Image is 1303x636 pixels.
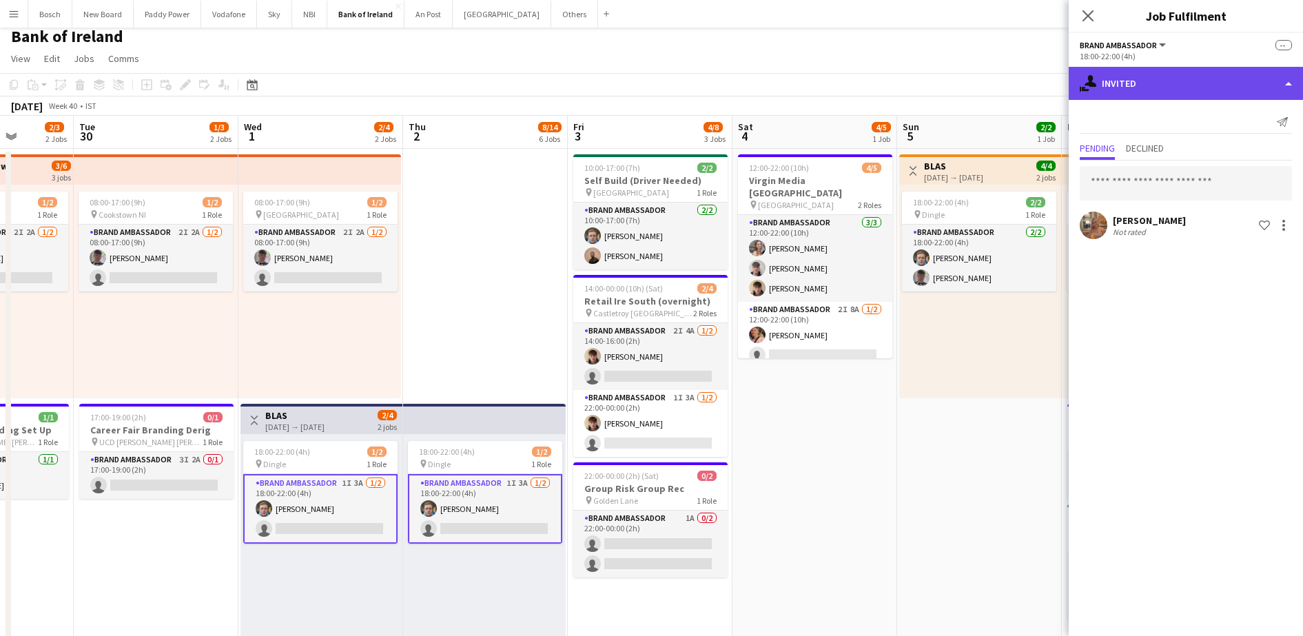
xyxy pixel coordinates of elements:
[68,50,100,68] a: Jobs
[573,203,728,269] app-card-role: Brand Ambassador2/210:00-17:00 (7h)[PERSON_NAME][PERSON_NAME]
[571,128,584,144] span: 3
[1067,192,1221,291] app-job-card: 08:00-18:00 (10h)2/2 Dingle1 RoleBrand Ambassador2/208:00-18:00 (10h)[PERSON_NAME][PERSON_NAME]
[254,447,310,457] span: 18:00-22:00 (4h)
[103,50,145,68] a: Comms
[1126,143,1164,153] span: Declined
[367,209,387,220] span: 1 Role
[1067,424,1222,436] h3: Career Fair Set Up
[901,128,919,144] span: 5
[1113,214,1186,227] div: [PERSON_NAME]
[209,122,229,132] span: 1/3
[749,163,809,173] span: 12:00-22:00 (10h)
[453,1,551,28] button: [GEOGRAPHIC_DATA]
[697,283,717,294] span: 2/4
[77,128,95,144] span: 30
[573,511,728,577] app-card-role: Brand Ambassador1A0/222:00-00:00 (2h)
[697,495,717,506] span: 1 Role
[1067,452,1222,499] app-card-role: Brand Ambassador1I2A0/107:00-09:00 (2h)
[419,447,475,457] span: 18:00-22:00 (4h)
[79,404,234,499] app-job-card: 17:00-19:00 (2h)0/1Career Fair Branding Derig UCD [PERSON_NAME] [PERSON_NAME]1 RoleBrand Ambassad...
[697,163,717,173] span: 2/2
[738,174,892,199] h3: Virgin Media [GEOGRAPHIC_DATA]
[1067,504,1222,619] div: 10:00-17:00 (7h)2/2Self Build (Driver Needed) [GEOGRAPHIC_DATA]1 RoleBrand Ambassador2/210:00-17:...
[99,437,203,447] span: UCD [PERSON_NAME] [PERSON_NAME]
[254,197,310,207] span: 08:00-17:00 (9h)
[72,1,134,28] button: New Board
[1036,171,1056,183] div: 2 jobs
[203,437,223,447] span: 1 Role
[903,121,919,133] span: Sun
[573,174,728,187] h3: Self Build (Driver Needed)
[90,197,145,207] span: 08:00-17:00 (9h)
[736,128,753,144] span: 4
[1080,143,1115,153] span: Pending
[1067,404,1222,499] app-job-card: 07:00-09:00 (2h)0/1Career Fair Set Up The Helix, [GEOGRAPHIC_DATA]1 RoleBrand Ambassador1I2A0/107...
[902,225,1056,291] app-card-role: Brand Ambassador2/218:00-22:00 (4h)[PERSON_NAME][PERSON_NAME]
[738,302,892,369] app-card-role: Brand Ambassador2I8A1/212:00-22:00 (10h)[PERSON_NAME]
[1067,553,1222,619] app-card-role: Brand Ambassador2/210:00-17:00 (7h)[PERSON_NAME][PERSON_NAME]
[573,462,728,577] app-job-card: 22:00-00:00 (2h) (Sat)0/2Group Risk Group Rec Golden Lane1 RoleBrand Ambassador1A0/222:00-00:00 (2h)
[593,187,669,198] span: [GEOGRAPHIC_DATA]
[203,412,223,422] span: 0/1
[1275,40,1292,50] span: --
[862,163,881,173] span: 4/5
[378,410,397,420] span: 2/4
[573,390,728,457] app-card-role: Brand Ambassador1I3A1/222:00-00:00 (2h)[PERSON_NAME]
[1065,128,1085,144] span: 6
[538,122,562,132] span: 8/14
[551,1,598,28] button: Others
[6,50,36,68] a: View
[367,447,387,457] span: 1/2
[242,128,262,144] span: 1
[1080,40,1157,50] span: Brand Ambassador
[409,121,426,133] span: Thu
[758,200,834,210] span: [GEOGRAPHIC_DATA]
[573,323,728,390] app-card-role: Brand Ambassador2I4A1/214:00-16:00 (2h)[PERSON_NAME]
[532,447,551,457] span: 1/2
[693,308,717,318] span: 2 Roles
[327,1,404,28] button: Bank of Ireland
[573,275,728,457] app-job-card: 14:00-00:00 (10h) (Sat)2/4Retail Ire South (overnight) Castletroy [GEOGRAPHIC_DATA]2 RolesBrand A...
[404,1,453,28] button: An Post
[378,420,397,432] div: 2 jobs
[45,101,80,111] span: Week 40
[79,192,233,291] app-job-card: 08:00-17:00 (9h)1/2 Cookstown NI1 RoleBrand Ambassador2I2A1/208:00-17:00 (9h)[PERSON_NAME]
[37,209,57,220] span: 1 Role
[738,215,892,302] app-card-role: Brand Ambassador3/312:00-22:00 (10h)[PERSON_NAME][PERSON_NAME][PERSON_NAME]
[584,471,659,481] span: 22:00-00:00 (2h) (Sat)
[52,171,71,183] div: 3 jobs
[593,495,638,506] span: Golden Lane
[202,209,222,220] span: 1 Role
[244,121,262,133] span: Wed
[1026,197,1045,207] span: 2/2
[108,52,139,65] span: Comms
[375,134,396,144] div: 2 Jobs
[28,1,72,28] button: Bosch
[1036,161,1056,171] span: 4/4
[738,154,892,358] app-job-card: 12:00-22:00 (10h)4/5Virgin Media [GEOGRAPHIC_DATA] [GEOGRAPHIC_DATA]2 RolesBrand Ambassador3/312:...
[573,121,584,133] span: Fri
[292,1,327,28] button: NBI
[11,26,123,47] h1: Bank of Ireland
[408,441,562,544] div: 18:00-22:00 (4h)1/2 Dingle1 RoleBrand Ambassador1I3A1/218:00-22:00 (4h)[PERSON_NAME]
[1080,51,1292,61] div: 18:00-22:00 (4h)
[79,424,234,436] h3: Career Fair Branding Derig
[243,192,398,291] app-job-card: 08:00-17:00 (9h)1/2 [GEOGRAPHIC_DATA]1 RoleBrand Ambassador2I2A1/208:00-17:00 (9h)[PERSON_NAME]
[902,192,1056,291] app-job-card: 18:00-22:00 (4h)2/2 Dingle1 RoleBrand Ambassador2/218:00-22:00 (4h)[PERSON_NAME][PERSON_NAME]
[38,197,57,207] span: 1/2
[573,154,728,269] div: 10:00-17:00 (7h)2/2Self Build (Driver Needed) [GEOGRAPHIC_DATA]1 RoleBrand Ambassador2/210:00-17:...
[584,283,663,294] span: 14:00-00:00 (10h) (Sat)
[367,197,387,207] span: 1/2
[1037,134,1055,144] div: 1 Job
[1069,67,1303,100] div: Invited
[872,134,890,144] div: 1 Job
[79,452,234,499] app-card-role: Brand Ambassador3I2A0/117:00-19:00 (2h)
[704,122,723,132] span: 4/8
[99,209,146,220] span: Cookstown NI
[243,474,398,544] app-card-role: Brand Ambassador1I3A1/218:00-22:00 (4h)[PERSON_NAME]
[79,121,95,133] span: Tue
[1080,40,1168,50] button: Brand Ambassador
